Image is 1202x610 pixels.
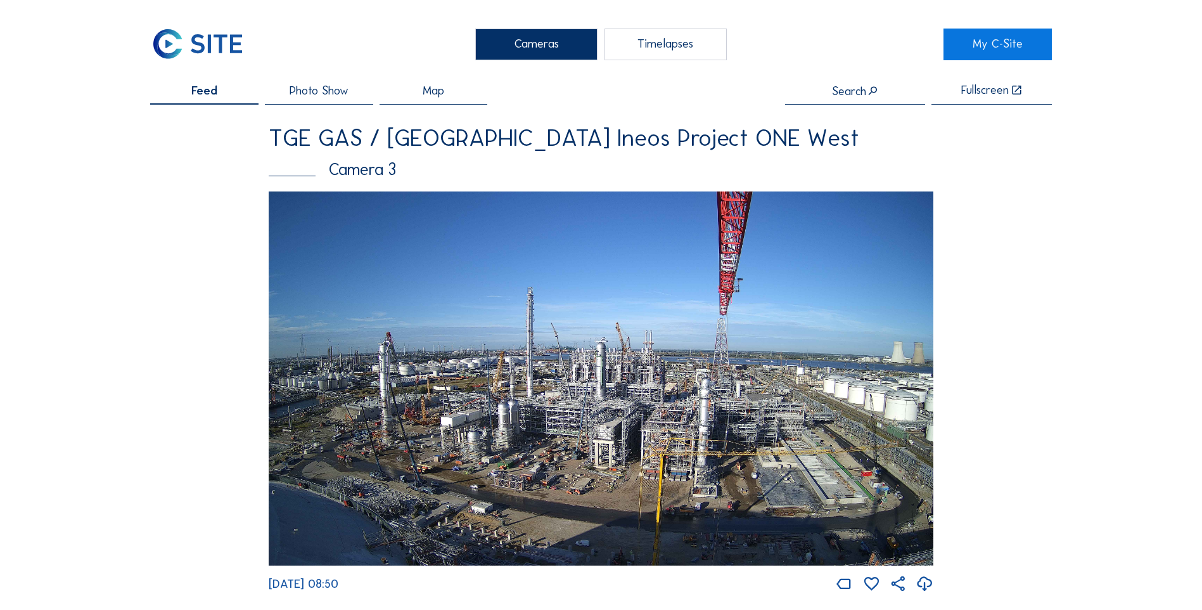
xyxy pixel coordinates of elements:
img: Image [269,191,933,566]
span: Photo Show [290,85,348,97]
div: Camera 3 [269,161,933,178]
img: C-SITE Logo [150,29,245,60]
div: Cameras [475,29,598,60]
span: [DATE] 08:50 [269,576,338,591]
div: Fullscreen [961,84,1009,97]
a: C-SITE Logo [150,29,259,60]
a: My C-Site [943,29,1052,60]
div: Timelapses [604,29,727,60]
div: TGE GAS / [GEOGRAPHIC_DATA] Ineos Project ONE West [269,126,933,150]
span: Map [423,85,444,97]
span: Feed [191,85,217,97]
